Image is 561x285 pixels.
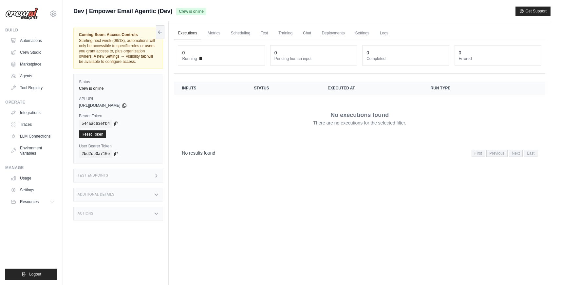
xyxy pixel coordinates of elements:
[79,143,158,149] label: User Bearer Token
[8,131,57,142] a: LLM Connections
[509,150,523,157] span: Next
[313,120,406,126] p: There are no executions for the selected filter.
[8,59,57,69] a: Marketplace
[79,96,158,102] label: API URL
[79,38,155,64] span: Starting next week (08/18), automations will only be accessible to specific roles or users you gr...
[204,27,224,40] a: Metrics
[29,272,41,277] span: Logout
[79,79,158,85] label: Status
[366,56,445,61] dt: Completed
[486,150,508,157] span: Previous
[174,27,201,40] a: Executions
[5,28,57,33] div: Build
[8,35,57,46] a: Automations
[227,27,254,40] a: Scheduling
[299,27,315,40] a: Chat
[79,130,106,138] a: Reset Token
[8,185,57,195] a: Settings
[459,49,461,56] div: 0
[472,150,537,157] nav: Pagination
[5,8,38,20] img: Logo
[524,150,537,157] span: Last
[79,113,158,119] label: Bearer Token
[5,165,57,170] div: Manage
[366,49,369,56] div: 0
[79,32,158,37] span: Coming Soon: Access Controls
[8,83,57,93] a: Tool Registry
[257,27,272,40] a: Test
[8,173,57,183] a: Usage
[318,27,348,40] a: Deployments
[8,107,57,118] a: Integrations
[320,82,423,95] th: Executed at
[274,49,277,56] div: 0
[174,144,545,161] nav: Pagination
[376,27,392,40] a: Logs
[182,49,185,56] div: 0
[78,193,114,197] h3: Additional Details
[176,8,206,15] span: Crew is online
[528,254,561,285] iframe: Chat Widget
[79,103,121,108] span: [URL][DOMAIN_NAME]
[182,150,215,156] p: No results found
[5,100,57,105] div: Operate
[20,199,39,204] span: Resources
[8,119,57,130] a: Traces
[472,150,485,157] span: First
[5,269,57,280] button: Logout
[79,120,112,128] code: 544aac63efb4
[351,27,373,40] a: Settings
[330,110,389,120] p: No executions found
[79,86,158,91] div: Crew is online
[8,197,57,207] button: Resources
[174,82,545,161] section: Crew executions table
[274,56,353,61] dt: Pending human input
[274,27,296,40] a: Training
[422,82,508,95] th: Run Type
[515,7,551,16] button: Get Support
[182,56,197,61] span: Running
[78,212,93,216] h3: Actions
[8,71,57,81] a: Agents
[8,143,57,159] a: Environment Variables
[246,82,320,95] th: Status
[73,7,172,16] span: Dev | Empower Email Agentic (Dev)
[459,56,537,61] dt: Errored
[8,47,57,58] a: Crew Studio
[174,82,246,95] th: Inputs
[78,174,108,178] h3: Test Endpoints
[79,150,112,158] code: 2bd2cb0a710e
